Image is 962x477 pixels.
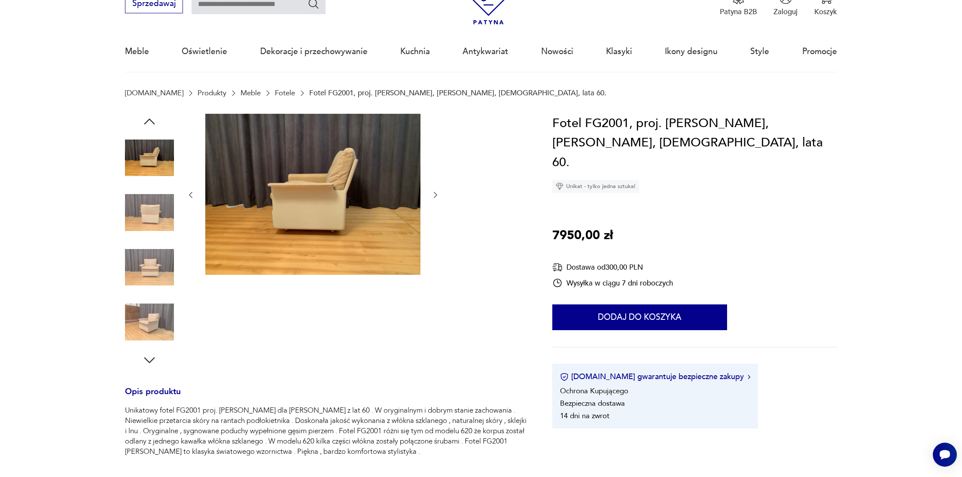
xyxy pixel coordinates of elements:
[260,32,368,71] a: Dekoracje i przechowywanie
[552,226,613,246] p: 7950,00 zł
[205,114,420,275] img: Zdjęcie produktu Fotel FG2001, proj. Dieter Rams, Wolfgang Feierbach, Niemcy, lata 60.
[552,114,837,173] h1: Fotel FG2001, proj. [PERSON_NAME], [PERSON_NAME], [DEMOGRAPHIC_DATA], lata 60.
[560,398,625,408] li: Bezpieczna dostawa
[198,89,226,97] a: Produkty
[814,7,837,17] p: Koszyk
[125,243,174,292] img: Zdjęcie produktu Fotel FG2001, proj. Dieter Rams, Wolfgang Feierbach, Niemcy, lata 60.
[309,89,606,97] p: Fotel FG2001, proj. [PERSON_NAME], [PERSON_NAME], [DEMOGRAPHIC_DATA], lata 60.
[560,371,750,382] button: [DOMAIN_NAME] gwarantuje bezpieczne zakupy
[606,32,632,71] a: Klasyki
[275,89,295,97] a: Fotele
[463,32,508,71] a: Antykwariat
[125,405,527,457] p: Unikatowy fotel FG2001 proj. [PERSON_NAME] dla [PERSON_NAME] z lat 60 . W oryginalnym i dobrym st...
[773,7,798,17] p: Zaloguj
[182,32,227,71] a: Oświetlenie
[720,7,757,17] p: Patyna B2B
[556,182,563,190] img: Ikona diamentu
[240,89,261,97] a: Meble
[665,32,718,71] a: Ikony designu
[400,32,430,71] a: Kuchnia
[552,278,673,288] div: Wysyłka w ciągu 7 dni roboczych
[750,32,769,71] a: Style
[748,375,750,379] img: Ikona strzałki w prawo
[560,411,609,421] li: 14 dni na zwrot
[560,373,569,381] img: Ikona certyfikatu
[125,298,174,346] img: Zdjęcie produktu Fotel FG2001, proj. Dieter Rams, Wolfgang Feierbach, Niemcy, lata 60.
[802,32,837,71] a: Promocje
[125,188,174,237] img: Zdjęcie produktu Fotel FG2001, proj. Dieter Rams, Wolfgang Feierbach, Niemcy, lata 60.
[125,32,149,71] a: Meble
[552,304,727,330] button: Dodaj do koszyka
[125,134,174,182] img: Zdjęcie produktu Fotel FG2001, proj. Dieter Rams, Wolfgang Feierbach, Niemcy, lata 60.
[552,262,673,273] div: Dostawa od 300,00 PLN
[560,386,628,396] li: Ochrona Kupującego
[552,262,563,273] img: Ikona dostawy
[552,180,639,193] div: Unikat - tylko jedna sztuka!
[933,443,957,467] iframe: Smartsupp widget button
[125,89,183,97] a: [DOMAIN_NAME]
[125,1,183,8] a: Sprzedawaj
[541,32,573,71] a: Nowości
[125,389,527,406] h3: Opis produktu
